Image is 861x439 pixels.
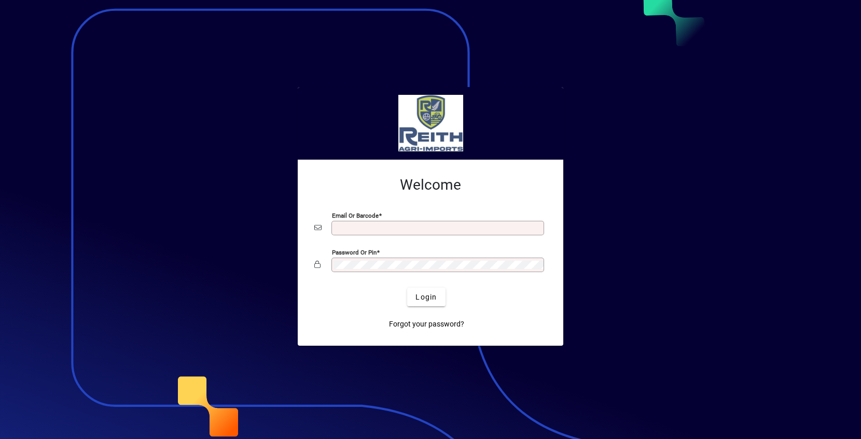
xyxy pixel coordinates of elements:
h2: Welcome [314,176,547,194]
span: Forgot your password? [389,319,464,330]
a: Forgot your password? [385,315,468,333]
button: Login [407,288,445,306]
mat-label: Password or Pin [332,249,377,256]
mat-label: Email or Barcode [332,212,379,219]
span: Login [415,292,437,303]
